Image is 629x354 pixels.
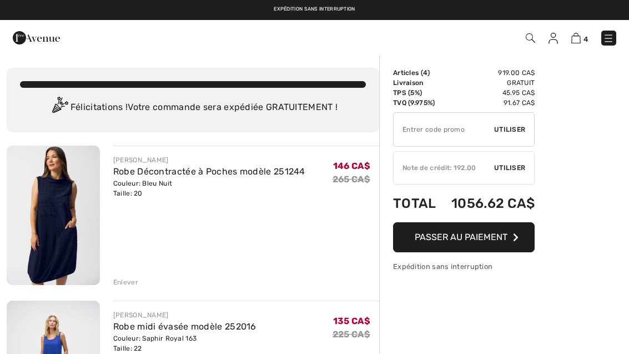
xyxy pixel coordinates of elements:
[113,310,256,320] div: [PERSON_NAME]
[441,185,535,222] td: 1056.62 CA$
[113,333,256,353] div: Couleur: Saphir Royal 163 Taille: 22
[583,35,588,43] span: 4
[48,97,71,119] img: Congratulation2.svg
[113,155,305,165] div: [PERSON_NAME]
[441,68,535,78] td: 919.00 CA$
[441,98,535,108] td: 91.67 CA$
[571,31,588,44] a: 4
[393,261,535,272] div: Expédition sans interruption
[333,174,370,185] s: 265 CA$
[394,113,494,146] input: Code promo
[333,316,370,326] span: 135 CA$
[393,98,441,108] td: TVQ (9.975%)
[393,222,535,252] button: Passer au paiement
[526,33,535,43] img: Recherche
[549,33,558,44] img: Mes infos
[393,185,441,222] td: Total
[113,178,305,198] div: Couleur: Bleu Nuit Taille: 20
[393,88,441,98] td: TPS (5%)
[415,232,507,242] span: Passer au paiement
[20,97,366,119] div: Félicitations ! Votre commande sera expédiée GRATUITEMENT !
[13,27,60,49] img: 1ère Avenue
[571,33,581,43] img: Panier d'achat
[441,78,535,88] td: Gratuit
[603,33,614,44] img: Menu
[393,78,441,88] td: Livraison
[393,68,441,78] td: Articles ( )
[113,166,305,177] a: Robe Décontractée à Poches modèle 251244
[13,32,60,42] a: 1ère Avenue
[423,69,427,77] span: 4
[394,163,494,173] div: Note de crédit: 192.00
[333,161,370,171] span: 146 CA$
[441,88,535,98] td: 45.95 CA$
[494,124,525,134] span: Utiliser
[113,321,256,332] a: Robe midi évasée modèle 252016
[7,146,100,285] img: Robe Décontractée à Poches modèle 251244
[494,163,525,173] span: Utiliser
[113,277,138,287] div: Enlever
[333,329,370,340] s: 225 CA$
